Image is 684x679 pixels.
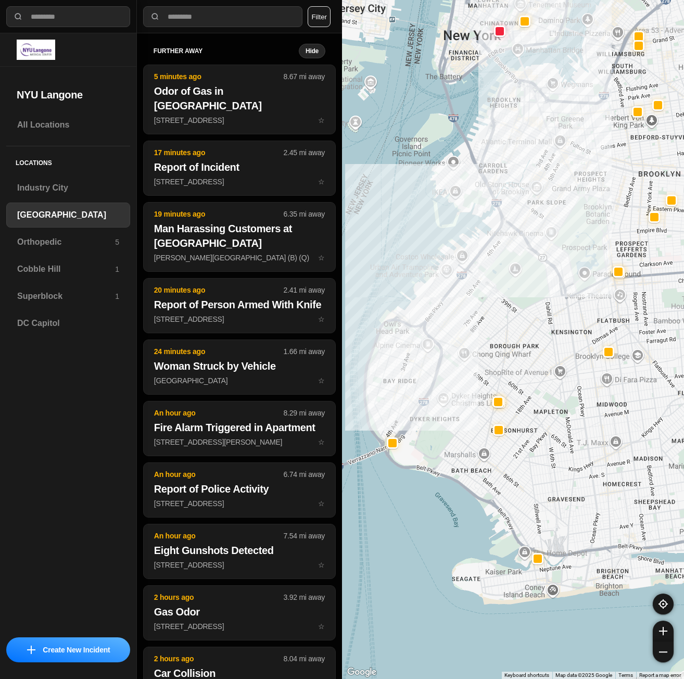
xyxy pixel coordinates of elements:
p: 2 hours ago [154,592,284,602]
p: 19 minutes ago [154,209,284,219]
a: 19 minutes ago6.35 mi awayMan Harassing Customers at [GEOGRAPHIC_DATA][PERSON_NAME][GEOGRAPHIC_DA... [143,253,336,262]
p: 6.74 mi away [284,469,325,480]
img: search [13,11,23,22]
button: recenter [653,594,674,614]
button: iconCreate New Incident [6,637,130,662]
span: star [318,376,325,385]
span: star [318,622,325,631]
a: 2 hours ago3.92 mi awayGas Odor[STREET_ADDRESS]star [143,622,336,631]
p: [STREET_ADDRESS] [154,115,325,125]
p: 8.04 mi away [284,653,325,664]
span: star [318,561,325,569]
button: 17 minutes ago2.45 mi awayReport of Incident[STREET_ADDRESS]star [143,141,336,196]
button: An hour ago7.54 mi awayEight Gunshots Detected[STREET_ADDRESS]star [143,524,336,579]
a: Superblock1 [6,284,130,309]
p: 2.45 mi away [284,147,325,158]
a: [GEOGRAPHIC_DATA] [6,203,130,228]
button: 19 minutes ago6.35 mi awayMan Harassing Customers at [GEOGRAPHIC_DATA][PERSON_NAME][GEOGRAPHIC_DA... [143,202,336,272]
img: icon [27,646,35,654]
h3: Superblock [17,290,115,303]
button: An hour ago8.29 mi awayFire Alarm Triggered in Apartment[STREET_ADDRESS][PERSON_NAME]star [143,401,336,456]
a: Terms (opens in new tab) [618,672,633,678]
p: [STREET_ADDRESS] [154,560,325,570]
p: 2 hours ago [154,653,284,664]
h3: [GEOGRAPHIC_DATA] [17,209,119,221]
span: star [318,178,325,186]
p: [GEOGRAPHIC_DATA] [154,375,325,386]
p: An hour ago [154,469,284,480]
h2: Woman Struck by Vehicle [154,359,325,373]
p: [STREET_ADDRESS] [154,498,325,509]
h3: All Locations [17,119,119,131]
p: 5 minutes ago [154,71,284,82]
h5: Locations [6,146,130,175]
p: [STREET_ADDRESS] [154,314,325,324]
p: 20 minutes ago [154,285,284,295]
p: 7.54 mi away [284,531,325,541]
a: 17 minutes ago2.45 mi awayReport of Incident[STREET_ADDRESS]star [143,177,336,186]
a: 24 minutes ago1.66 mi awayWoman Struck by Vehicle[GEOGRAPHIC_DATA]star [143,376,336,385]
span: star [318,315,325,323]
p: 3.92 mi away [284,592,325,602]
p: 17 minutes ago [154,147,284,158]
p: 1 [115,264,119,274]
span: star [318,116,325,124]
small: Hide [306,47,319,55]
h2: Man Harassing Customers at [GEOGRAPHIC_DATA] [154,221,325,250]
h2: Fire Alarm Triggered in Apartment [154,420,325,435]
p: [PERSON_NAME][GEOGRAPHIC_DATA] (B) (Q) [154,253,325,263]
p: 5 [115,237,119,247]
span: star [318,438,325,446]
a: Open this area in Google Maps (opens a new window) [345,665,379,679]
h2: NYU Langone [17,87,120,102]
button: Hide [299,44,325,58]
span: Map data ©2025 Google [555,672,612,678]
h3: DC Capitol [17,317,119,330]
h2: Eight Gunshots Detected [154,543,325,558]
a: An hour ago7.54 mi awayEight Gunshots Detected[STREET_ADDRESS]star [143,560,336,569]
a: 5 minutes ago8.67 mi awayOdor of Gas in [GEOGRAPHIC_DATA][STREET_ADDRESS]star [143,116,336,124]
a: DC Capitol [6,311,130,336]
button: An hour ago6.74 mi awayReport of Police Activity[STREET_ADDRESS]star [143,462,336,518]
p: [STREET_ADDRESS] [154,177,325,187]
img: logo [17,40,55,60]
p: 6.35 mi away [284,209,325,219]
img: Google [345,665,379,679]
img: search [150,11,160,22]
p: 1 [115,291,119,301]
span: star [318,254,325,262]
span: star [318,499,325,508]
a: Orthopedic5 [6,230,130,255]
p: An hour ago [154,531,284,541]
a: Cobble Hill1 [6,257,130,282]
button: 24 minutes ago1.66 mi awayWoman Struck by Vehicle[GEOGRAPHIC_DATA]star [143,340,336,395]
h2: Report of Incident [154,160,325,174]
a: An hour ago8.29 mi awayFire Alarm Triggered in Apartment[STREET_ADDRESS][PERSON_NAME]star [143,437,336,446]
img: zoom-out [659,648,667,656]
h3: Orthopedic [17,236,115,248]
h2: Report of Police Activity [154,482,325,496]
p: 1.66 mi away [284,346,325,357]
p: Create New Incident [43,645,110,655]
img: zoom-in [659,627,667,635]
p: 2.41 mi away [284,285,325,295]
p: 8.29 mi away [284,408,325,418]
button: Keyboard shortcuts [504,672,549,679]
h3: Cobble Hill [17,263,115,275]
button: zoom-in [653,621,674,642]
p: 24 minutes ago [154,346,284,357]
button: 2 hours ago3.92 mi awayGas Odor[STREET_ADDRESS]star [143,585,336,640]
button: 20 minutes ago2.41 mi awayReport of Person Armed With Knife[STREET_ADDRESS]star [143,278,336,333]
p: 8.67 mi away [284,71,325,82]
p: [STREET_ADDRESS][PERSON_NAME] [154,437,325,447]
a: All Locations [6,112,130,137]
button: zoom-out [653,642,674,662]
h2: Odor of Gas in [GEOGRAPHIC_DATA] [154,84,325,113]
a: 20 minutes ago2.41 mi awayReport of Person Armed With Knife[STREET_ADDRESS]star [143,315,336,323]
a: Report a map error [639,672,681,678]
h2: Gas Odor [154,605,325,619]
a: Industry City [6,175,130,200]
p: An hour ago [154,408,284,418]
img: recenter [658,599,668,609]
